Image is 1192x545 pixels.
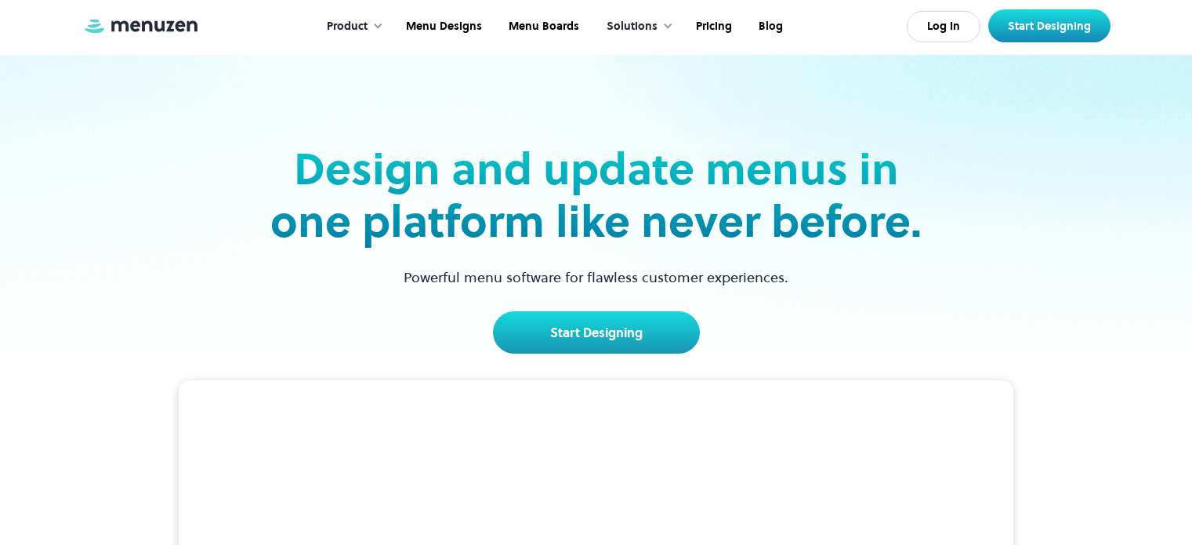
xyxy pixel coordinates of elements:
div: Product [327,18,368,35]
h2: Design and update menus in one platform like never before. [266,143,927,248]
a: Start Designing [493,311,700,354]
div: Product [311,2,391,51]
a: Log In [907,11,980,42]
a: Start Designing [988,9,1110,42]
a: Pricing [681,2,744,51]
div: Solutions [591,2,681,51]
a: Menu Designs [391,2,494,51]
a: Blog [744,2,795,51]
div: Solutions [607,18,658,35]
p: Powerful menu software for flawless customer experiences. [384,267,808,288]
a: Menu Boards [494,2,591,51]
